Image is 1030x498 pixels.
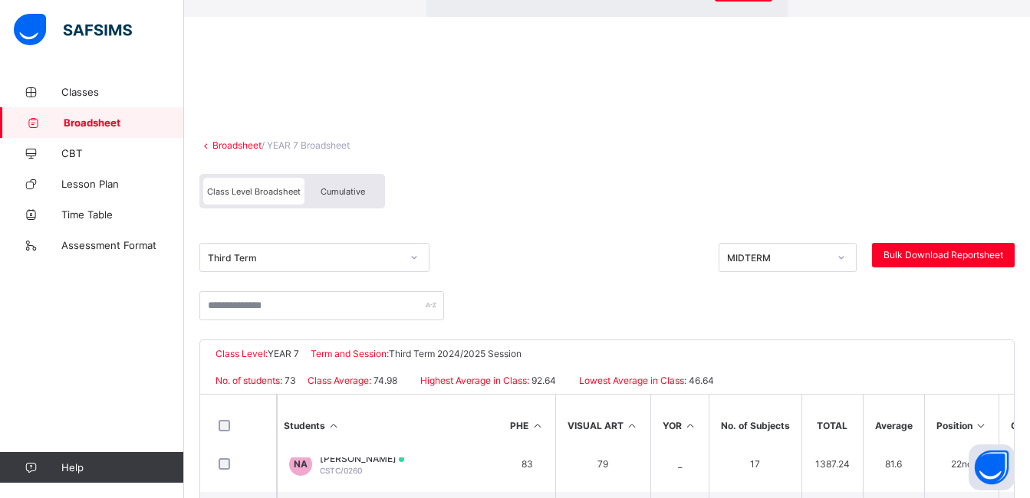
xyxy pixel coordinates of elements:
th: Average [863,395,924,457]
td: _ [650,437,709,492]
span: No. of students: [216,375,282,386]
div: MIDTERM [727,251,828,263]
i: Sort in Ascending Order [626,420,639,431]
span: Class Level: [216,348,268,359]
i: Sort in Ascending Order [531,420,544,431]
span: Class Average: [308,375,371,386]
span: Term and Session: [311,348,389,359]
span: 81.6 [875,458,913,470]
span: Lowest Average in Class: [579,375,686,386]
div: Third Term [208,251,401,263]
span: 92.64 [529,375,556,386]
span: 22nd [936,458,988,470]
span: 73 [282,375,296,386]
th: Students [277,395,507,457]
th: TOTAL [801,395,863,457]
span: 74.98 [371,375,397,386]
button: Open asap [969,444,1015,490]
span: / YEAR 7 Broadsheet [262,139,350,151]
i: Sort in Ascending Order [684,420,697,431]
a: Broadsheet [212,139,262,151]
span: NA [294,458,308,470]
span: Cumulative [321,186,365,197]
span: 46.64 [686,375,714,386]
th: No. of Subjects [709,395,801,457]
span: 17 [721,458,790,470]
span: [PERSON_NAME] [320,453,404,464]
span: Highest Average in Class: [420,375,529,386]
th: YOR [650,395,709,457]
td: 79 [555,437,650,492]
span: Time Table [61,208,184,221]
i: Sort Ascending [327,420,341,431]
span: 1387.24 [814,458,851,470]
th: Position [924,395,999,457]
i: Sort in Descending Order [975,420,988,431]
span: Bulk Download Reportsheet [884,249,1003,260]
span: YEAR 7 [268,348,299,359]
th: PHE [498,395,555,457]
img: safsims [14,14,132,46]
span: Assessment Format [61,239,184,251]
span: CSTC/0260 [320,466,362,475]
span: Broadsheet [64,116,184,129]
span: CBT [61,147,184,159]
span: Classes [61,86,184,98]
span: Help [61,461,183,473]
th: VISUAL ART [555,395,650,457]
span: Lesson Plan [61,178,184,190]
span: Class Level Broadsheet [207,186,301,197]
span: Third Term 2024/2025 Session [389,348,522,359]
td: 83 [498,437,555,492]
